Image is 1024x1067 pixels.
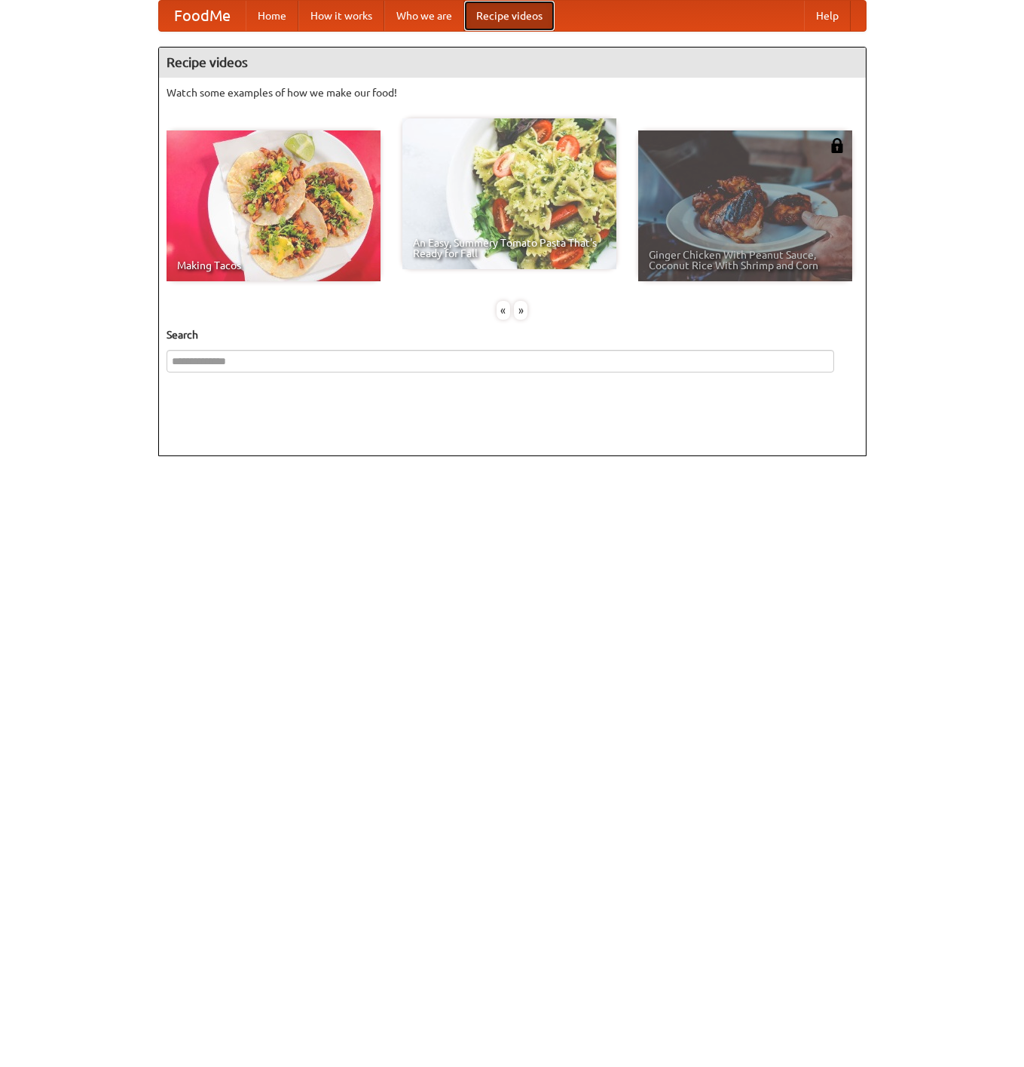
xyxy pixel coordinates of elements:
h5: Search [167,327,858,342]
a: An Easy, Summery Tomato Pasta That's Ready for Fall [402,118,616,269]
div: « [497,301,510,320]
a: Recipe videos [464,1,555,31]
span: Making Tacos [177,260,370,271]
p: Watch some examples of how we make our food! [167,85,858,100]
span: An Easy, Summery Tomato Pasta That's Ready for Fall [413,238,606,259]
a: Help [804,1,851,31]
div: » [514,301,527,320]
a: Who we are [384,1,464,31]
a: FoodMe [159,1,246,31]
h4: Recipe videos [159,48,866,78]
img: 483408.png [830,138,845,153]
a: How it works [298,1,384,31]
a: Making Tacos [167,130,381,281]
a: Home [246,1,298,31]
